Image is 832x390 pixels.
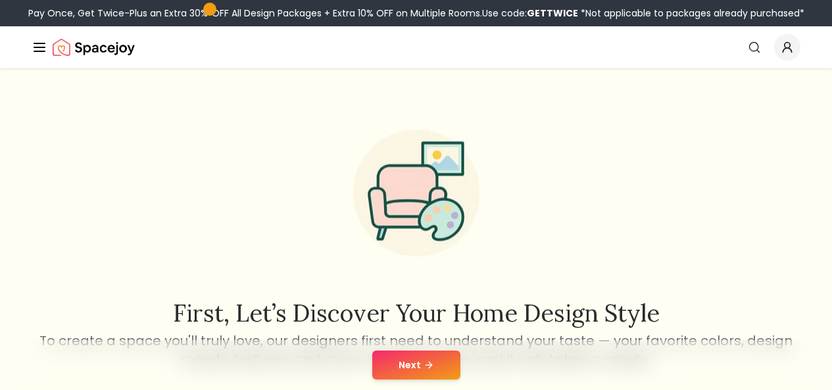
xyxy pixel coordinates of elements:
p: To create a space you'll truly love, our designers first need to understand your taste — your fav... [37,331,795,368]
h2: First, let’s discover your home design style [37,300,795,326]
img: Spacejoy Logo [53,34,135,61]
b: GETTWICE [527,7,578,20]
div: Pay Once, Get Twice-Plus an Extra 30% OFF All Design Packages + Extra 10% OFF on Multiple Rooms. [28,7,804,20]
a: Spacejoy [53,34,135,61]
button: Next [372,351,460,379]
nav: Global [32,26,800,68]
span: *Not applicable to packages already purchased* [578,7,804,20]
img: Start Style Quiz Illustration [332,109,501,278]
span: Use code: [482,7,578,20]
